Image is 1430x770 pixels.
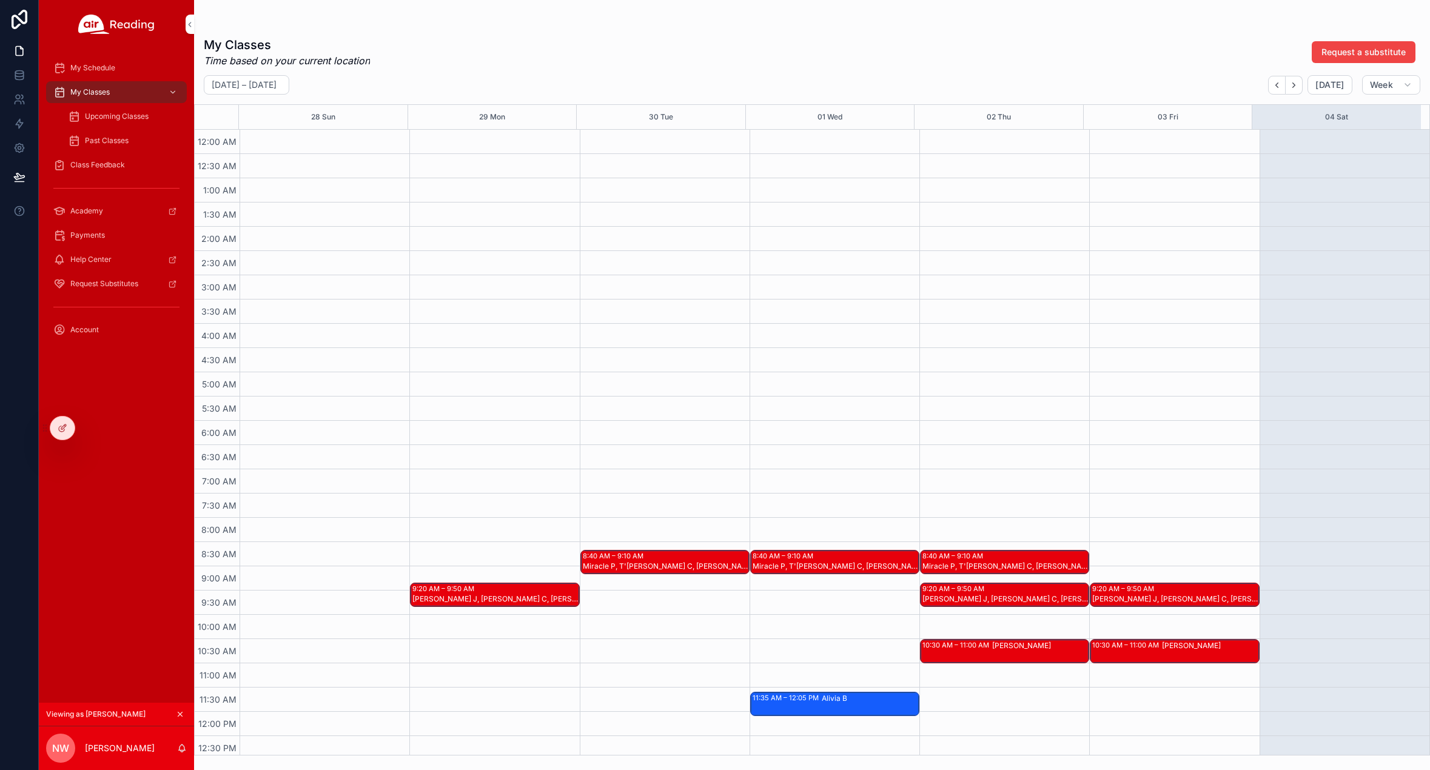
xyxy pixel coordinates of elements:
p: [PERSON_NAME] [85,742,155,754]
span: 4:30 AM [198,355,240,365]
span: Request a substitute [1321,46,1406,58]
h2: [DATE] – [DATE] [212,79,277,91]
span: 8:30 AM [198,549,240,559]
button: [DATE] [1307,75,1352,95]
span: 2:30 AM [198,258,240,268]
a: My Schedule [46,57,187,79]
div: 8:40 AM – 9:10 AMMiracle P, T'[PERSON_NAME] C, [PERSON_NAME] D [581,551,749,574]
div: 8:40 AM – 9:10 AM [583,551,646,561]
div: 11:35 AM – 12:05 PMAlivia B [751,692,919,715]
a: Past Classes [61,130,187,152]
button: Request a substitute [1312,41,1415,63]
span: NW [52,741,69,755]
a: Request Substitutes [46,273,187,295]
div: [PERSON_NAME] J, [PERSON_NAME] C, [PERSON_NAME] G [922,594,1088,604]
div: 10:30 AM – 11:00 AM[PERSON_NAME] [921,640,1089,663]
span: 4:00 AM [198,330,240,341]
div: 8:40 AM – 9:10 AM [922,551,986,561]
span: 8:00 AM [198,524,240,535]
div: 10:30 AM – 11:00 AM [1092,640,1162,650]
span: 12:00 AM [195,136,240,147]
a: Account [46,319,187,341]
button: 29 Mon [479,105,505,129]
div: [PERSON_NAME] [1162,641,1258,651]
div: 9:20 AM – 9:50 AM [922,584,987,594]
span: 9:30 AM [198,597,240,608]
span: Account [70,325,99,335]
button: Next [1286,76,1303,95]
span: 1:30 AM [200,209,240,219]
span: 12:30 AM [195,161,240,171]
span: 5:30 AM [199,403,240,413]
div: 9:20 AM – 9:50 AM [412,584,477,594]
div: 10:30 AM – 11:00 AM [922,640,992,650]
button: 04 Sat [1325,105,1348,129]
span: [DATE] [1315,79,1344,90]
span: 1:00 AM [200,185,240,195]
a: Upcoming Classes [61,105,187,127]
span: Payments [70,230,105,240]
span: 12:30 PM [195,743,240,753]
button: 02 Thu [987,105,1011,129]
span: 7:00 AM [199,476,240,486]
div: 10:30 AM – 11:00 AM[PERSON_NAME] [1090,640,1258,663]
button: Back [1268,76,1286,95]
div: scrollable content [39,49,194,357]
div: Miracle P, T'[PERSON_NAME] C, [PERSON_NAME] D [583,561,748,571]
img: App logo [78,15,155,34]
span: 6:00 AM [198,427,240,438]
div: 9:20 AM – 9:50 AM[PERSON_NAME] J, [PERSON_NAME] C, [PERSON_NAME] G [921,583,1089,606]
span: My Classes [70,87,110,97]
button: 01 Wed [817,105,842,129]
span: 9:00 AM [198,573,240,583]
div: 8:40 AM – 9:10 AMMiracle P, T'[PERSON_NAME] C, [PERSON_NAME] D [751,551,919,574]
div: Alivia B [822,694,918,703]
span: Week [1370,79,1393,90]
h1: My Classes [204,36,370,53]
span: 11:00 AM [196,670,240,680]
div: 9:20 AM – 9:50 AM[PERSON_NAME] J, [PERSON_NAME] C, [PERSON_NAME] G [1090,583,1258,606]
span: Request Substitutes [70,279,138,289]
a: Class Feedback [46,154,187,176]
div: 8:40 AM – 9:10 AMMiracle P, T'[PERSON_NAME] C, [PERSON_NAME] D [921,551,1089,574]
span: 5:00 AM [199,379,240,389]
span: Past Classes [85,136,129,146]
div: 11:35 AM – 12:05 PM [753,693,822,703]
button: 03 Fri [1158,105,1178,129]
div: [PERSON_NAME] [992,641,1088,651]
span: Upcoming Classes [85,112,149,121]
span: Class Feedback [70,160,125,170]
span: 3:30 AM [198,306,240,316]
span: 7:30 AM [199,500,240,511]
div: 8:40 AM – 9:10 AM [753,551,816,561]
a: Help Center [46,249,187,270]
span: Academy [70,206,103,216]
span: 3:00 AM [198,282,240,292]
button: 28 Sun [311,105,335,129]
div: Miracle P, T'[PERSON_NAME] C, [PERSON_NAME] D [753,561,918,571]
div: [PERSON_NAME] J, [PERSON_NAME] C, [PERSON_NAME] G [412,594,578,604]
button: 30 Tue [649,105,673,129]
a: Payments [46,224,187,246]
div: Miracle P, T'[PERSON_NAME] C, [PERSON_NAME] D [922,561,1088,571]
span: 6:30 AM [198,452,240,462]
a: Academy [46,200,187,222]
span: 10:00 AM [195,621,240,632]
em: Time based on your current location [204,53,370,68]
div: 9:20 AM – 9:50 AM [1092,584,1157,594]
span: 11:30 AM [196,694,240,705]
button: Week [1362,75,1420,95]
span: 2:00 AM [198,233,240,244]
span: Help Center [70,255,112,264]
span: Viewing as [PERSON_NAME] [46,709,146,719]
div: 9:20 AM – 9:50 AM[PERSON_NAME] J, [PERSON_NAME] C, [PERSON_NAME] G [411,583,579,606]
span: 12:00 PM [195,718,240,729]
a: My Classes [46,81,187,103]
span: My Schedule [70,63,115,73]
span: 10:30 AM [195,646,240,656]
